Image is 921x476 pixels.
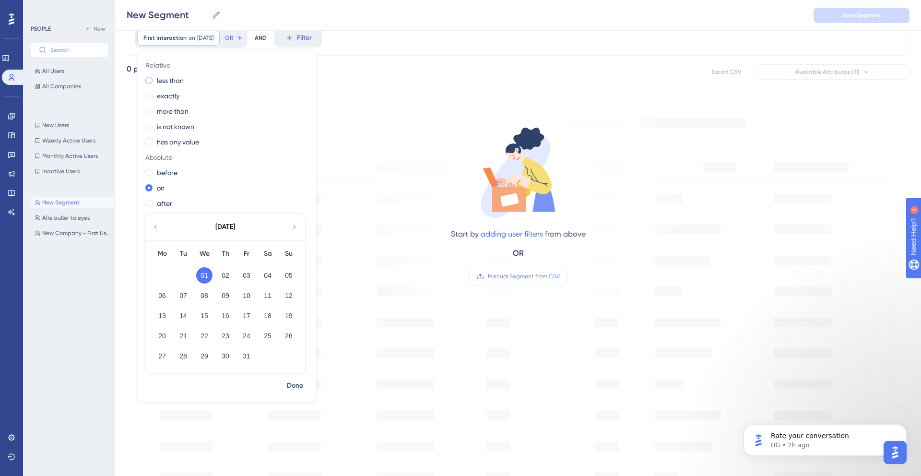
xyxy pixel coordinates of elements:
[31,197,114,208] button: New Segment
[217,328,234,344] button: 23
[238,267,255,284] button: 03
[729,404,921,471] iframe: Intercom notifications message
[31,166,108,177] button: Inactive Users
[42,214,90,222] span: Alle außer to.eyes
[50,47,100,53] input: Search
[217,267,234,284] button: 02
[42,199,80,206] span: New Segment
[157,198,172,209] label: after
[157,167,177,178] label: before
[175,328,191,344] button: 21
[157,136,199,148] label: has any value
[274,28,322,48] button: Filter
[281,267,297,284] button: 05
[842,12,881,19] span: Save Segment
[173,248,194,260] div: Tu
[152,248,173,260] div: Mo
[127,8,208,22] input: Segment Name
[31,81,108,92] button: All Companies
[31,212,114,224] button: Alle außer to.eyes
[196,287,213,304] button: 08
[814,8,909,23] button: Save Segment
[260,308,276,324] button: 18
[42,152,98,160] span: Monthly Active Users
[42,167,80,175] span: Inactive Users
[711,68,742,76] span: Export CSV
[215,248,236,260] div: Th
[215,221,235,233] div: [DATE]
[154,287,170,304] button: 06
[42,137,95,144] span: Weekly Active Users
[257,248,278,260] div: Sa
[31,135,108,146] button: Weekly Active Users
[297,32,312,44] span: Filter
[217,287,234,304] button: 09
[217,308,234,324] button: 16
[157,106,189,117] label: more than
[143,34,187,42] span: First Interaction
[31,227,114,239] button: New Company - First User
[196,348,213,364] button: 29
[154,328,170,344] button: 20
[196,267,213,284] button: 01
[175,308,191,324] button: 14
[282,377,308,394] button: Done
[217,348,234,364] button: 30
[145,59,305,71] span: Relative
[42,83,81,90] span: All Companies
[236,248,257,260] div: Fr
[197,34,213,42] span: [DATE]
[238,348,255,364] button: 31
[194,248,215,260] div: We
[260,267,276,284] button: 04
[281,308,297,324] button: 19
[756,64,909,80] button: Available Attributes (11)
[67,5,70,12] div: 3
[488,273,560,280] span: Manual Segment from CSV
[157,90,179,102] label: exactly
[260,287,276,304] button: 11
[238,287,255,304] button: 10
[451,228,586,240] div: Start by from above
[255,28,267,48] div: AND
[189,34,195,42] span: on
[175,348,191,364] button: 28
[31,150,108,162] button: Monthly Active Users
[281,328,297,344] button: 26
[31,119,108,131] button: New Users
[481,229,543,238] a: adding user filters
[287,380,303,392] span: Done
[154,348,170,364] button: 27
[196,328,213,344] button: 22
[42,67,64,75] span: All Users
[513,248,524,259] div: OR
[157,121,194,132] label: is not known
[238,328,255,344] button: 24
[281,287,297,304] button: 12
[881,438,909,467] iframe: UserGuiding AI Assistant Launcher
[224,30,245,46] button: OR
[157,75,184,86] label: less than
[702,64,750,80] button: Export CSV
[154,308,170,324] button: 13
[82,23,108,35] button: New
[175,287,191,304] button: 07
[23,2,60,14] span: Need Help?
[196,308,213,324] button: 15
[94,25,105,33] span: New
[225,34,233,42] span: OR
[31,25,51,33] div: PEOPLE
[157,182,165,194] label: on
[42,229,110,237] span: New Company - First User
[238,308,255,324] button: 17
[127,63,158,75] div: 0 people
[42,121,69,129] span: New Users
[795,68,860,76] span: Available Attributes (11)
[260,328,276,344] button: 25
